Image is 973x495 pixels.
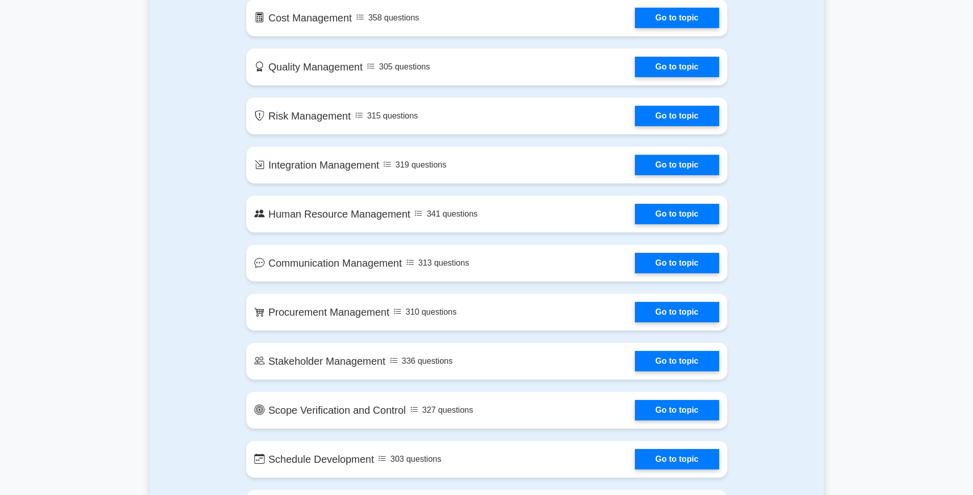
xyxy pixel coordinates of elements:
[635,253,719,273] a: Go to topic
[635,106,719,126] a: Go to topic
[635,155,719,175] a: Go to topic
[635,351,719,371] a: Go to topic
[635,57,719,77] a: Go to topic
[635,204,719,224] a: Go to topic
[635,449,719,469] a: Go to topic
[635,400,719,420] a: Go to topic
[635,8,719,28] a: Go to topic
[635,302,719,322] a: Go to topic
